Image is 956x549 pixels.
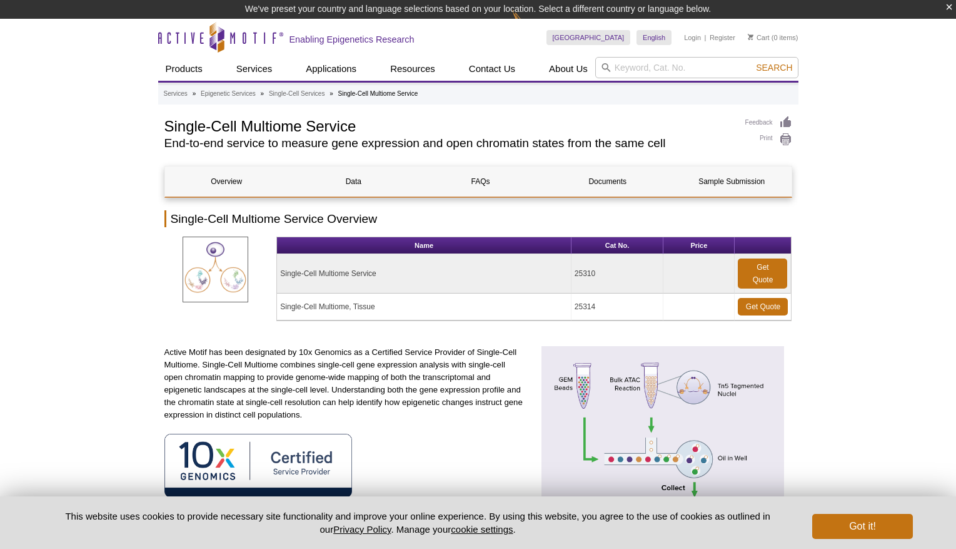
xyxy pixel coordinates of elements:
[419,167,542,197] a: FAQs
[663,237,735,254] th: Price
[595,57,798,78] input: Keyword, Cat. No.
[571,237,663,254] th: Cat No.
[710,33,735,42] a: Register
[229,57,280,81] a: Services
[451,524,513,535] button: cookie settings
[277,254,571,294] td: Single-Cell Multiome Service
[269,88,325,100] a: Single-Cell Services
[684,33,701,42] a: Login
[183,237,248,302] img: Single-Cell Multiome Service
[333,524,391,535] a: Privacy Policy
[748,33,770,42] a: Cart
[512,9,545,39] img: Change Here
[571,294,663,321] td: 25314
[261,90,264,97] li: »
[298,57,364,81] a: Applications
[330,90,333,97] li: »
[164,346,525,421] p: Active Motif has been designated by 10x Genomics as a Certified Service Provider of Single-Cell M...
[165,167,288,197] a: Overview
[383,57,443,81] a: Resources
[44,510,792,536] p: This website uses cookies to provide necessary site functionality and improve your online experie...
[748,34,753,40] img: Your Cart
[158,57,210,81] a: Products
[756,63,792,73] span: Search
[636,30,672,45] a: English
[745,116,792,130] a: Feedback
[748,30,798,45] li: (0 items)
[745,133,792,146] a: Print
[812,514,912,539] button: Got it!
[705,30,707,45] li: |
[541,57,595,81] a: About Us
[277,294,571,321] td: Single-Cell Multiome, Tissue
[164,434,352,497] img: 10X Genomics Certified Service Provider
[546,30,631,45] a: [GEOGRAPHIC_DATA]
[289,34,415,45] h2: Enabling Epigenetics Research
[571,254,663,294] td: 25310
[164,88,188,100] a: Services
[164,138,733,149] h2: End-to-end service to measure gene expression and open chromatin states from the same cell​
[164,210,792,227] h2: Single-Cell Multiome Service Overview
[738,298,788,316] a: Get Quote
[277,237,571,254] th: Name
[752,62,796,73] button: Search
[338,90,418,97] li: Single-Cell Multiome Service
[546,167,669,197] a: Documents
[292,167,415,197] a: Data
[673,167,790,197] a: Sample Submission
[738,259,787,289] a: Get Quote
[193,90,196,97] li: »
[461,57,523,81] a: Contact Us
[164,116,733,135] h1: Single-Cell Multiome Service
[201,88,256,100] a: Epigenetic Services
